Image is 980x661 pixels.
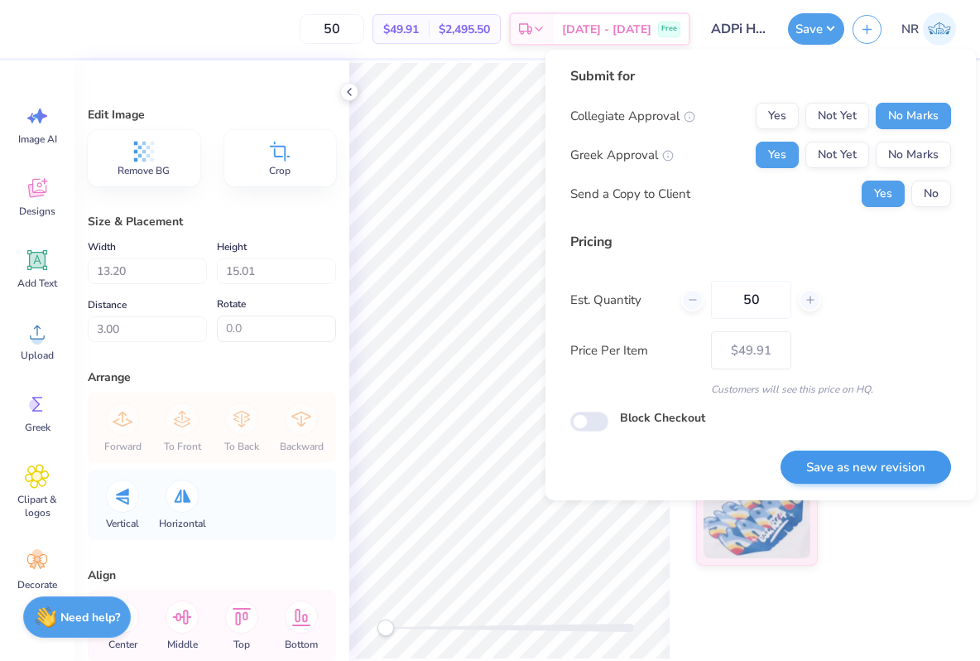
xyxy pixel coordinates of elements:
[383,21,419,38] span: $49.91
[159,517,206,530] span: Horizontal
[88,369,336,386] div: Arrange
[704,475,810,558] img: Standard
[661,23,677,35] span: Free
[876,103,951,129] button: No Marks
[18,133,57,146] span: Image AI
[17,578,57,591] span: Decorate
[570,185,690,204] div: Send a Copy to Client
[118,164,170,177] span: Remove BG
[106,517,139,530] span: Vertical
[377,620,394,636] div: Accessibility label
[788,13,844,45] button: Save
[570,107,695,126] div: Collegiate Approval
[756,103,799,129] button: Yes
[570,341,699,360] label: Price Per Item
[711,281,791,319] input: – –
[699,12,780,46] input: Untitled Design
[300,14,364,44] input: – –
[17,277,57,290] span: Add Text
[570,232,951,252] div: Pricing
[911,181,951,207] button: No
[901,20,919,39] span: NR
[25,421,50,434] span: Greek
[233,638,250,651] span: Top
[217,237,247,257] label: Height
[620,409,705,427] label: Block Checkout
[570,291,669,310] label: Est. Quantity
[570,382,951,397] div: Customers will see this price on HQ.
[805,103,869,129] button: Not Yet
[756,142,799,168] button: Yes
[88,213,336,230] div: Size & Placement
[439,21,490,38] span: $2,495.50
[805,142,869,168] button: Not Yet
[10,493,65,519] span: Clipart & logos
[570,66,951,86] div: Submit for
[876,142,951,168] button: No Marks
[269,164,291,177] span: Crop
[88,106,336,123] div: Edit Image
[894,12,963,46] a: NR
[217,294,246,314] label: Rotate
[862,181,905,207] button: Yes
[108,638,137,651] span: Center
[21,349,54,362] span: Upload
[88,237,116,257] label: Width
[88,295,127,315] label: Distance
[167,638,198,651] span: Middle
[19,205,55,218] span: Designs
[923,12,956,46] img: Nikki Rose
[60,610,120,625] strong: Need help?
[88,567,336,584] div: Align
[781,451,951,485] button: Save as new revision
[570,146,674,165] div: Greek Approval
[562,21,651,38] span: [DATE] - [DATE]
[285,638,318,651] span: Bottom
